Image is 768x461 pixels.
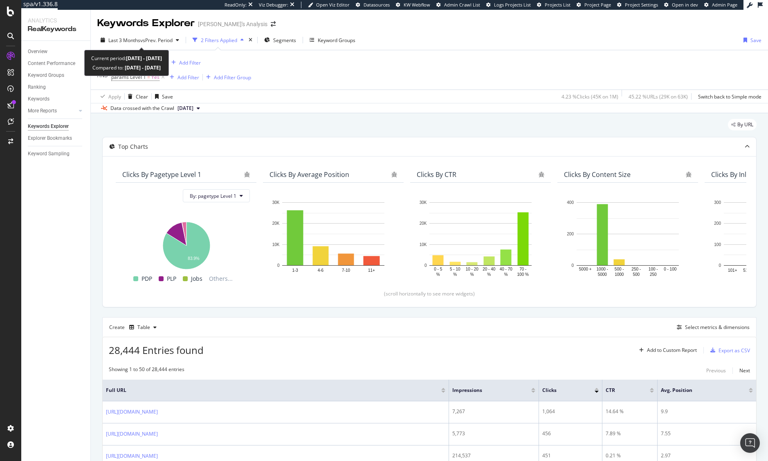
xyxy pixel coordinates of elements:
[28,71,85,80] a: Keyword Groups
[564,170,631,179] div: Clicks By Content Size
[28,122,69,131] div: Keywords Explorer
[28,83,85,92] a: Ranking
[542,452,599,459] div: 451
[206,274,236,284] span: Others...
[424,263,427,268] text: 0
[606,408,654,415] div: 14.64 %
[28,150,85,158] a: Keyword Sampling
[259,2,288,8] div: Viz Debugger:
[201,37,237,44] div: 2 Filters Applied
[179,59,201,66] div: Add Filter
[712,2,737,8] span: Admin Page
[685,324,750,331] div: Select metrics & dimensions
[247,36,254,44] div: times
[174,103,203,113] button: [DATE]
[28,134,85,143] a: Explorer Bookmarks
[118,143,148,151] div: Top Charts
[125,90,148,103] button: Clear
[109,366,184,376] div: Showing 1 to 50 of 28,444 entries
[28,71,64,80] div: Keyword Groups
[537,2,570,8] a: Projects List
[704,2,737,8] a: Admin Page
[122,170,201,179] div: Clicks By pagetype Level 1
[711,170,759,179] div: Clicks By Inlinks
[453,272,457,277] text: %
[615,267,624,271] text: 500 -
[28,95,85,103] a: Keywords
[272,200,280,205] text: 30K
[750,37,761,44] div: Save
[664,2,698,8] a: Open in dev
[633,272,640,277] text: 500
[28,59,85,68] a: Content Performance
[28,25,84,34] div: RealKeywords
[166,72,199,82] button: Add Filter
[606,430,654,437] div: 7.89 %
[269,170,349,179] div: Clicks By Average Position
[28,16,84,25] div: Analytics
[737,122,753,127] span: By URL
[617,2,658,8] a: Project Settings
[434,267,442,271] text: 0 - 5
[92,63,161,72] div: Compared to:
[420,222,427,226] text: 20K
[719,347,750,354] div: Export as CSV
[706,367,726,374] div: Previous
[308,2,350,8] a: Open Viz Editor
[647,348,697,353] div: Add to Custom Report
[436,272,440,277] text: %
[606,452,654,459] div: 0.21 %
[28,47,47,56] div: Overview
[136,93,148,100] div: Clear
[636,344,697,357] button: Add to Custom Report
[108,37,140,44] span: Last 3 Months
[625,2,658,8] span: Project Settings
[124,64,161,71] b: [DATE] - [DATE]
[504,272,508,277] text: %
[444,2,480,8] span: Admin Crawl List
[191,274,202,284] span: Jobs
[177,74,199,81] div: Add Filter
[519,267,526,271] text: 70 -
[545,2,570,8] span: Projects List
[140,37,173,44] span: vs Prev. Period
[567,200,574,205] text: 400
[391,172,397,177] div: bug
[698,93,761,100] div: Switch back to Simple mode
[707,344,750,357] button: Export as CSV
[542,387,582,394] span: Clicks
[452,430,535,437] div: 5,773
[404,2,430,8] span: KW Webflow
[494,2,531,8] span: Logs Projects List
[470,272,474,277] text: %
[273,37,296,44] span: Segments
[151,72,159,83] span: Yes
[28,95,49,103] div: Keywords
[452,408,535,415] div: 7,267
[272,222,280,226] text: 20K
[97,90,121,103] button: Apply
[420,200,427,205] text: 30K
[97,16,195,30] div: Keywords Explorer
[728,119,757,130] div: legacy label
[714,242,721,247] text: 100
[542,408,599,415] div: 1,064
[686,172,692,177] div: bug
[436,2,480,8] a: Admin Crawl List
[122,218,250,271] svg: A chart.
[661,452,753,459] div: 2.97
[579,267,592,271] text: 5000 +
[106,452,158,460] a: [URL][DOMAIN_NAME]
[649,267,658,271] text: 100 -
[106,408,158,416] a: [URL][DOMAIN_NAME]
[97,34,182,47] button: Last 3 MonthsvsPrev. Period
[452,452,535,459] div: 214,537
[126,321,160,334] button: Table
[420,242,427,247] text: 10K
[162,93,173,100] div: Save
[452,387,519,394] span: Impressions
[661,387,737,394] span: Avg. Position
[564,198,692,277] div: A chart.
[584,2,611,8] span: Project Page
